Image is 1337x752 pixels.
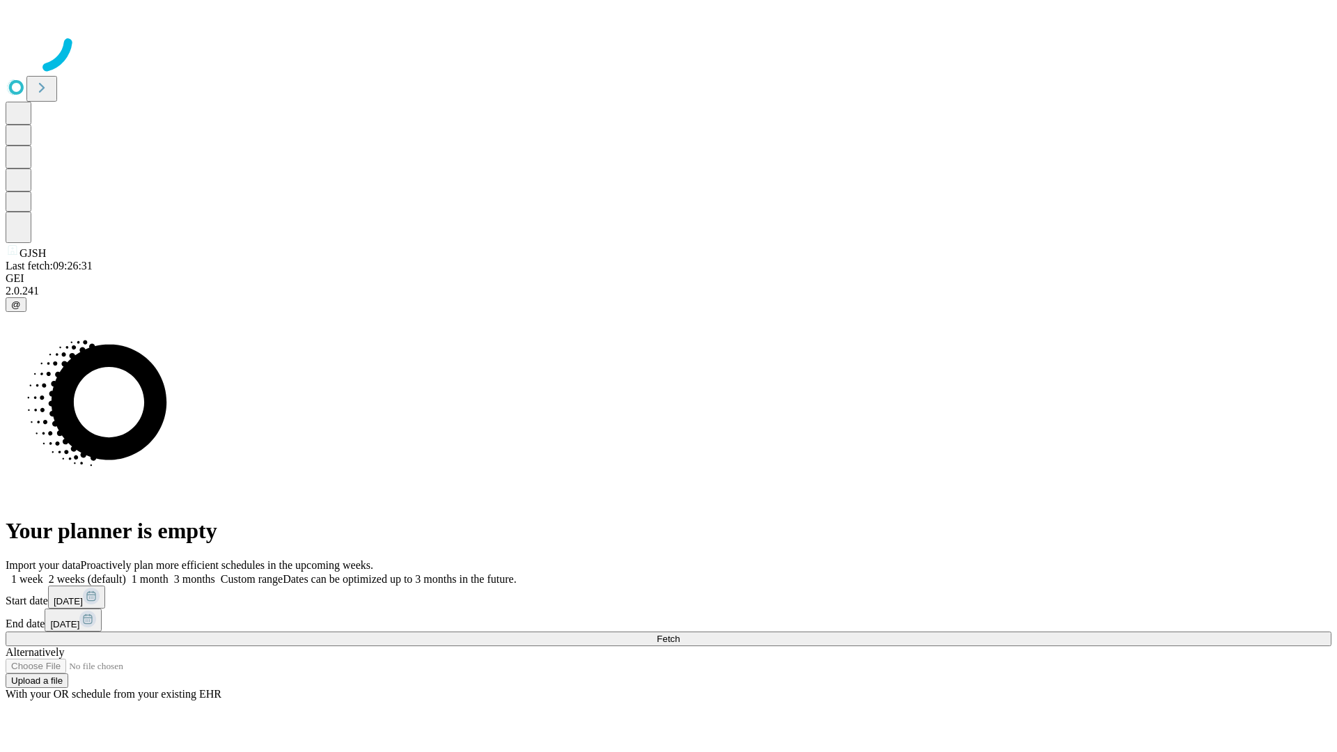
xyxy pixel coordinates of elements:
[6,260,93,272] span: Last fetch: 09:26:31
[45,609,102,632] button: [DATE]
[6,559,81,571] span: Import your data
[81,559,373,571] span: Proactively plan more efficient schedules in the upcoming weeks.
[49,573,126,585] span: 2 weeks (default)
[19,247,46,259] span: GJSH
[6,285,1331,297] div: 2.0.241
[174,573,215,585] span: 3 months
[6,609,1331,632] div: End date
[132,573,169,585] span: 1 month
[48,586,105,609] button: [DATE]
[11,573,43,585] span: 1 week
[6,673,68,688] button: Upload a file
[6,688,221,700] span: With your OR schedule from your existing EHR
[6,632,1331,646] button: Fetch
[6,297,26,312] button: @
[6,646,64,658] span: Alternatively
[6,272,1331,285] div: GEI
[6,586,1331,609] div: Start date
[54,596,83,606] span: [DATE]
[221,573,283,585] span: Custom range
[6,518,1331,544] h1: Your planner is empty
[657,634,680,644] span: Fetch
[11,299,21,310] span: @
[50,619,79,629] span: [DATE]
[283,573,516,585] span: Dates can be optimized up to 3 months in the future.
